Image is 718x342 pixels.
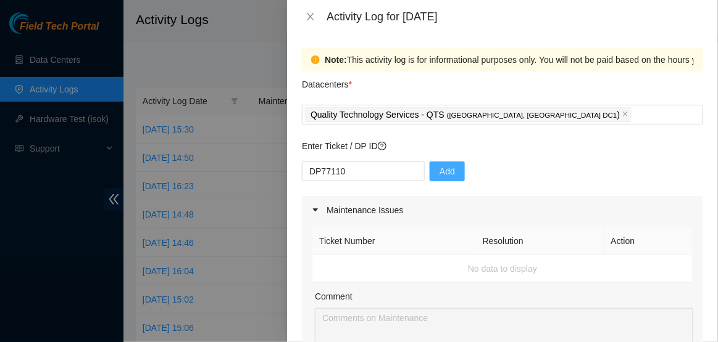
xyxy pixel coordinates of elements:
[311,108,620,122] p: Quality Technology Services - QTS )
[312,206,319,214] span: caret-right
[325,53,347,67] strong: Note:
[476,227,604,255] th: Resolution
[447,112,617,119] span: ( [GEOGRAPHIC_DATA], [GEOGRAPHIC_DATA] DC1
[312,227,476,255] th: Ticket Number
[302,11,319,23] button: Close
[311,55,320,64] span: exclamation-circle
[604,227,693,255] th: Action
[378,142,386,150] span: question-circle
[327,10,703,23] div: Activity Log for [DATE]
[306,12,315,22] span: close
[315,290,353,303] label: Comment
[312,255,693,283] td: No data to display
[430,161,465,181] button: Add
[302,196,703,224] div: Maintenance Issues
[302,71,352,91] p: Datacenters
[622,111,628,118] span: close
[302,139,703,153] p: Enter Ticket / DP ID
[440,165,455,178] span: Add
